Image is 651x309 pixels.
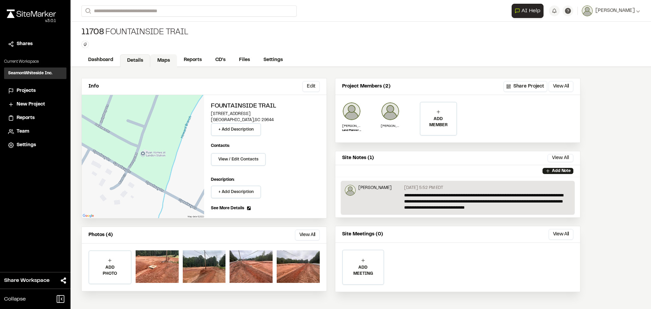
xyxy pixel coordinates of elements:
p: Add Note [552,168,571,174]
img: Raphael Betit [345,185,356,196]
a: Settings [257,54,290,66]
span: [PERSON_NAME] [595,7,635,15]
p: [PERSON_NAME] [381,123,400,129]
span: Collapse [4,295,26,303]
span: Settings [17,141,36,149]
img: rebrand.png [7,9,56,18]
img: User [582,5,593,16]
img: Raphael Betit [381,102,400,121]
a: Details [120,54,150,67]
button: View / Edit Contacts [211,153,266,166]
button: Search [81,5,94,17]
button: [PERSON_NAME] [582,5,640,16]
p: [STREET_ADDRESS] [211,111,320,117]
h2: Fountainside Trail [211,102,320,111]
a: Dashboard [81,54,120,66]
span: Reports [17,114,35,122]
p: ADD MEMBER [420,116,456,128]
span: 11708 [81,27,104,38]
p: Contacts: [211,143,230,149]
button: View All [548,154,573,162]
a: Maps [150,54,177,67]
button: View All [549,229,573,240]
a: Files [232,54,257,66]
p: ADD MEETING [343,265,383,277]
span: See More Details [211,205,244,211]
p: Site Notes (1) [342,154,374,162]
span: New Project [17,101,45,108]
p: Photos (4) [88,231,113,239]
p: [PERSON_NAME] [358,185,392,191]
p: Current Workspace [4,59,66,65]
button: Open AI Assistant [512,4,544,18]
a: CD's [209,54,232,66]
span: AI Help [521,7,540,15]
button: Share Project [504,81,547,92]
div: Oh geez...please don't... [7,18,56,24]
a: Team [8,128,62,135]
p: Project Members (2) [342,83,391,90]
p: Description: [211,177,320,183]
a: Settings [8,141,62,149]
a: Reports [177,54,209,66]
p: [DATE] 5:52 PM EDT [404,185,443,191]
img: Alex Cabe [342,102,361,121]
div: Open AI Assistant [512,4,546,18]
a: Shares [8,40,62,48]
a: Projects [8,87,62,95]
button: Edit Tags [81,41,89,48]
p: ADD PHOTO [89,265,131,277]
p: [GEOGRAPHIC_DATA] , SC 29644 [211,117,320,123]
span: Team [17,128,29,135]
button: + Add Description [211,123,261,136]
span: Projects [17,87,36,95]
p: Site Meetings (0) [342,231,383,238]
button: + Add Description [211,186,261,198]
span: Shares [17,40,33,48]
button: View All [295,230,320,240]
p: Land Planner II [342,129,361,133]
button: Edit [302,81,320,92]
h3: SeamonWhiteside Inc. [8,70,53,76]
a: Reports [8,114,62,122]
p: [PERSON_NAME] [342,123,361,129]
div: Fountainside Trail [81,27,188,38]
span: Share Workspace [4,276,50,285]
button: View All [549,81,573,92]
a: New Project [8,101,62,108]
p: Info [88,83,99,90]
